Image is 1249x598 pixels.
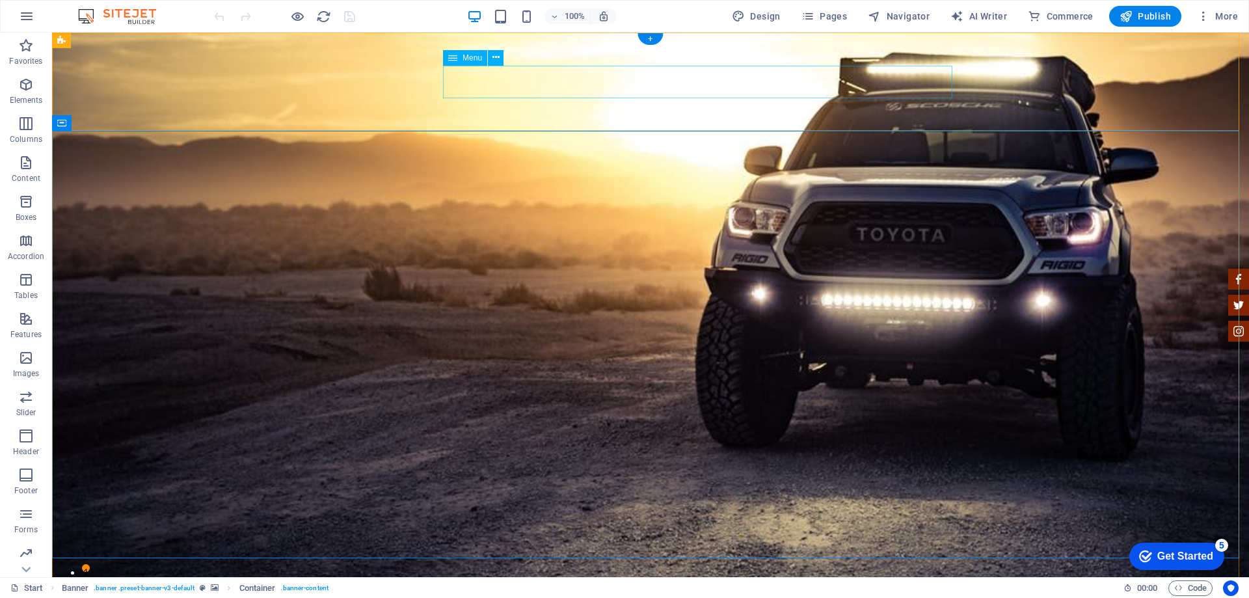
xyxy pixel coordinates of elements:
[10,329,42,340] p: Features
[14,485,38,496] p: Footer
[280,580,328,596] span: . banner-content
[10,580,43,596] a: Click to cancel selection. Double-click to open Pages
[13,446,39,457] p: Header
[8,251,44,262] p: Accordion
[239,580,276,596] span: Click to select. Double-click to edit
[1123,580,1158,596] h6: Session time
[950,10,1007,23] span: AI Writer
[94,580,195,596] span: . banner .preset-banner-v3-default
[211,584,219,591] i: This element contains a background
[732,10,781,23] span: Design
[62,580,89,596] span: Click to select. Double-click to edit
[1137,580,1157,596] span: 00 00
[863,6,935,27] button: Navigator
[544,8,591,24] button: 100%
[1197,10,1238,23] span: More
[200,584,206,591] i: This element is a customizable preset
[598,10,610,22] i: On resize automatically adjust zoom level to fit chosen device.
[12,173,40,183] p: Content
[16,212,37,223] p: Boxes
[1028,10,1094,23] span: Commerce
[38,14,94,26] div: Get Started
[796,6,852,27] button: Pages
[1023,6,1099,27] button: Commerce
[868,10,930,23] span: Navigator
[9,56,42,66] p: Favorites
[1168,580,1213,596] button: Code
[13,368,40,379] p: Images
[316,8,331,24] button: reload
[14,524,38,535] p: Forms
[1146,583,1148,593] span: :
[14,290,38,301] p: Tables
[16,407,36,418] p: Slider
[96,3,109,16] div: 5
[801,10,847,23] span: Pages
[10,134,42,144] p: Columns
[30,532,38,539] button: 1
[1223,580,1239,596] button: Usercentrics
[1192,6,1243,27] button: More
[463,54,482,62] span: Menu
[1109,6,1181,27] button: Publish
[1174,580,1207,596] span: Code
[564,8,585,24] h6: 100%
[1120,10,1171,23] span: Publish
[62,580,329,596] nav: breadcrumb
[10,7,105,34] div: Get Started 5 items remaining, 0% complete
[727,6,786,27] button: Design
[638,33,663,45] div: +
[945,6,1012,27] button: AI Writer
[10,95,43,105] p: Elements
[75,8,172,24] img: Editor Logo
